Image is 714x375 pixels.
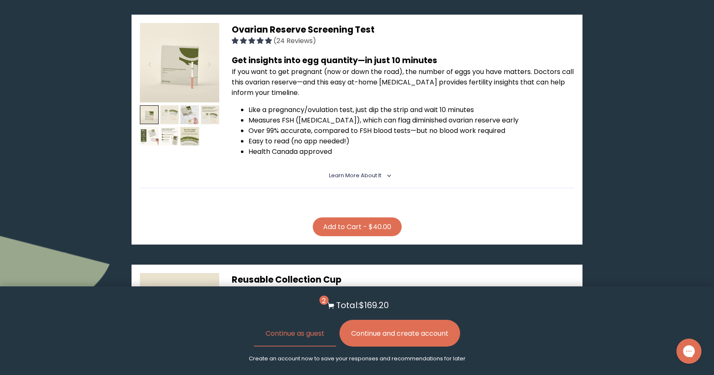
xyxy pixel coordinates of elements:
[336,299,389,311] p: Total: $169.20
[248,105,574,115] li: Like a pregnancy/ovulation test, just dip the strip and wait 10 minutes
[180,105,199,124] img: thumbnail image
[160,127,179,146] img: thumbnail image
[180,127,199,146] img: thumbnail image
[232,23,375,36] span: Ovarian Reserve Screening Test
[248,125,574,136] li: Over 99% accurate, compared to FSH blood tests—but no blood work required
[232,66,574,98] p: If you want to get pregnant (now or down the road), the number of eggs you have matters. Doctors ...
[248,146,574,157] li: Health Canada approved
[319,296,329,305] span: 2
[248,115,574,125] li: Measures FSH ([MEDICAL_DATA]), which can flag diminished ovarian reserve early
[384,173,391,178] i: <
[140,273,219,352] img: thumbnail image
[329,172,381,179] span: Learn More About it
[201,105,220,124] img: thumbnail image
[140,105,159,124] img: thumbnail image
[273,36,316,46] span: (24 Reviews)
[232,55,437,66] b: Get insights into egg quantity—in just 10 minutes
[232,273,342,286] span: Reusable Collection Cup
[160,105,179,124] img: thumbnail image
[232,36,273,46] span: 4.92 stars
[339,320,460,347] button: Continue and create account
[672,336,706,367] iframe: Gorgias live chat messenger
[140,23,219,102] img: thumbnail image
[329,172,385,179] summary: Learn More About it <
[313,217,402,236] button: Add to Cart - $40.00
[249,355,466,362] p: Create an account now to save your responses and recommendations for later
[248,136,574,146] li: Easy to read (no app needed!)
[140,127,159,146] img: thumbnail image
[254,320,336,347] button: Continue as guest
